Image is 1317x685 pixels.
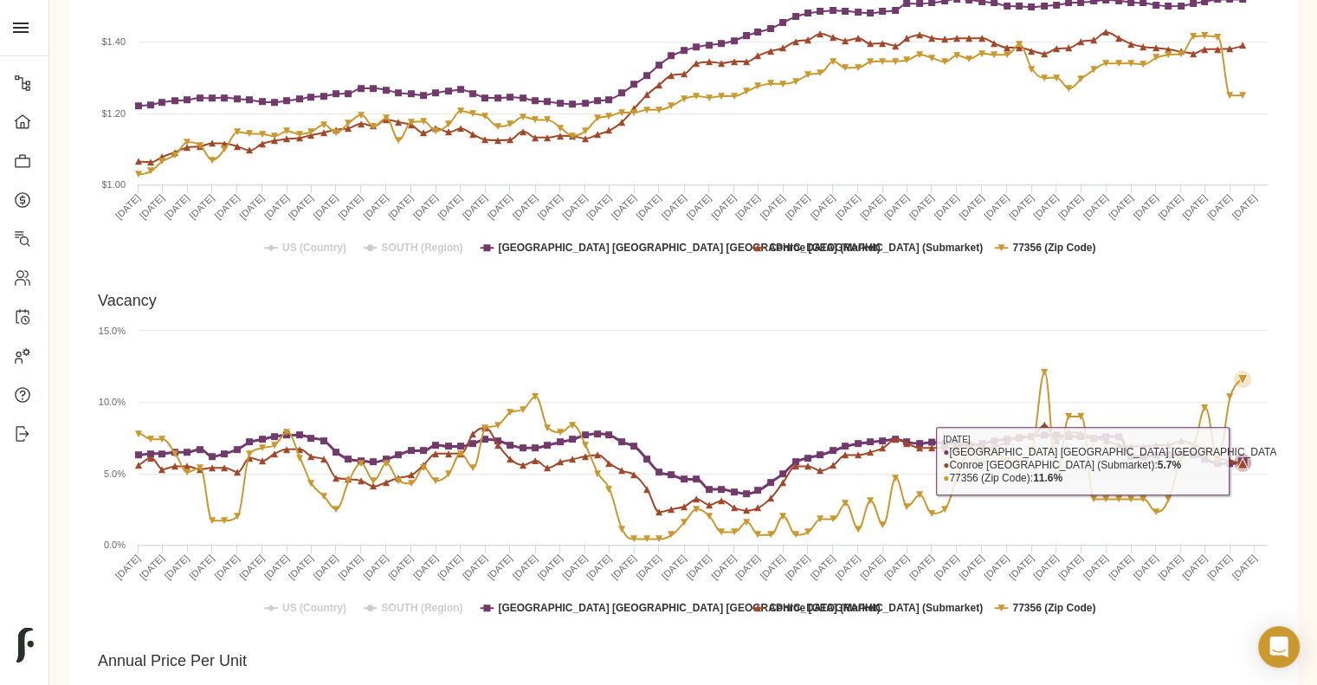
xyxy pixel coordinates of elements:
[1012,602,1095,614] text: 77356 (Zip Code)
[882,553,911,581] text: [DATE]
[536,192,565,221] text: [DATE]
[104,540,126,550] text: 0.0%
[89,285,1276,631] svg: Vacancy
[709,553,738,581] text: [DATE]
[1132,553,1160,581] text: [DATE]
[386,553,415,581] text: [DATE]
[809,553,837,581] text: [DATE]
[858,553,887,581] text: [DATE]
[536,553,565,581] text: [DATE]
[98,292,157,309] text: Vacancy
[907,192,936,221] text: [DATE]
[1056,553,1085,581] text: [DATE]
[783,192,811,221] text: [DATE]
[1205,553,1234,581] text: [DATE]
[833,553,862,581] text: [DATE]
[1156,553,1185,581] text: [DATE]
[1156,192,1185,221] text: [DATE]
[1205,192,1234,221] text: [DATE]
[1258,626,1300,668] div: Open Intercom Messenger
[1007,553,1036,581] text: [DATE]
[833,192,862,221] text: [DATE]
[362,553,391,581] text: [DATE]
[1180,192,1209,221] text: [DATE]
[584,553,613,581] text: [DATE]
[382,602,463,614] text: SOUTH (Region)
[907,553,936,581] text: [DATE]
[99,326,126,336] text: 15.0%
[362,192,391,221] text: [DATE]
[282,602,346,614] text: US (Country)
[436,192,464,221] text: [DATE]
[102,36,126,47] text: $1.40
[858,192,887,221] text: [DATE]
[610,192,638,221] text: [DATE]
[1230,553,1259,581] text: [DATE]
[560,192,589,221] text: [DATE]
[660,553,688,581] text: [DATE]
[113,192,142,221] text: [DATE]
[262,553,291,581] text: [DATE]
[684,553,713,581] text: [DATE]
[461,192,489,221] text: [DATE]
[560,553,589,581] text: [DATE]
[1107,553,1135,581] text: [DATE]
[312,553,340,581] text: [DATE]
[287,553,315,581] text: [DATE]
[187,192,216,221] text: [DATE]
[982,553,1010,581] text: [DATE]
[486,553,514,581] text: [DATE]
[1230,192,1259,221] text: [DATE]
[1031,553,1060,581] text: [DATE]
[282,242,346,254] text: US (Country)
[16,628,34,662] img: logo
[1132,192,1160,221] text: [DATE]
[163,553,191,581] text: [DATE]
[1007,192,1036,221] text: [DATE]
[635,192,663,221] text: [DATE]
[436,553,464,581] text: [DATE]
[1031,192,1060,221] text: [DATE]
[1081,553,1110,581] text: [DATE]
[237,553,266,581] text: [DATE]
[138,553,166,581] text: [DATE]
[932,553,960,581] text: [DATE]
[1081,192,1110,221] text: [DATE]
[336,553,365,581] text: [DATE]
[138,192,166,221] text: [DATE]
[809,192,837,221] text: [DATE]
[1056,192,1085,221] text: [DATE]
[982,192,1010,221] text: [DATE]
[635,553,663,581] text: [DATE]
[99,397,126,407] text: 10.0%
[312,192,340,221] text: [DATE]
[511,192,539,221] text: [DATE]
[759,553,787,581] text: [DATE]
[411,192,440,221] text: [DATE]
[610,553,638,581] text: [DATE]
[113,553,142,581] text: [DATE]
[287,192,315,221] text: [DATE]
[461,553,489,581] text: [DATE]
[882,192,911,221] text: [DATE]
[958,192,986,221] text: [DATE]
[386,192,415,221] text: [DATE]
[660,192,688,221] text: [DATE]
[584,192,613,221] text: [DATE]
[213,192,242,221] text: [DATE]
[511,553,539,581] text: [DATE]
[102,179,126,190] text: $1.00
[1107,192,1135,221] text: [DATE]
[499,602,881,614] text: [GEOGRAPHIC_DATA] [GEOGRAPHIC_DATA] [GEOGRAPHIC_DATA] (Market)
[102,108,126,119] text: $1.20
[486,192,514,221] text: [DATE]
[499,242,881,254] text: [GEOGRAPHIC_DATA] [GEOGRAPHIC_DATA] [GEOGRAPHIC_DATA] (Market)
[336,192,365,221] text: [DATE]
[1012,242,1095,254] text: 77356 (Zip Code)
[783,553,811,581] text: [DATE]
[237,192,266,221] text: [DATE]
[932,192,960,221] text: [DATE]
[382,242,463,254] text: SOUTH (Region)
[769,602,983,614] text: Conroe [GEOGRAPHIC_DATA] (Submarket)
[733,553,762,581] text: [DATE]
